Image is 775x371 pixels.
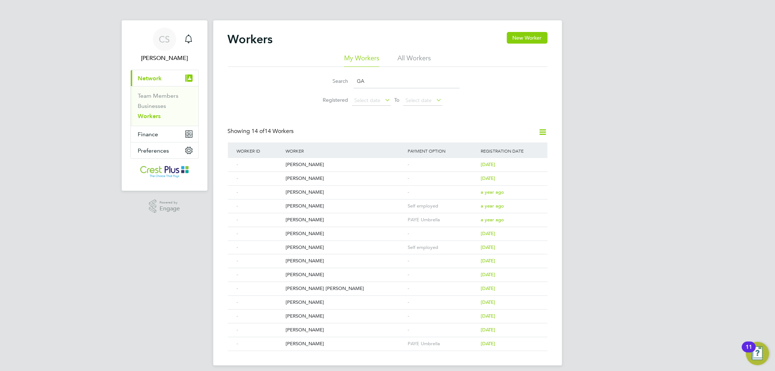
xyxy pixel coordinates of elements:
div: - [406,254,479,268]
div: - [235,213,284,227]
div: [PERSON_NAME] [284,323,406,337]
div: Network [131,86,198,126]
span: [DATE] [481,161,495,168]
a: Workers [138,113,161,120]
div: - [235,337,284,351]
span: CS [159,35,170,44]
button: Network [131,70,198,86]
span: 14 of [252,128,265,135]
span: a year ago [481,189,504,195]
button: Open Resource Center, 11 new notifications [746,342,769,365]
span: a year ago [481,217,504,223]
div: Worker [284,142,406,159]
a: -[PERSON_NAME]-[DATE] [235,172,540,178]
a: -[PERSON_NAME]Self employed[DATE] [235,241,540,247]
span: [DATE] [481,299,495,305]
div: - [406,172,479,185]
span: Powered by [160,199,180,206]
div: [PERSON_NAME] [284,296,406,309]
span: Preferences [138,147,169,154]
div: [PERSON_NAME] [284,268,406,282]
a: -[PERSON_NAME]-[DATE] [235,254,540,260]
span: [DATE] [481,285,495,291]
span: [DATE] [481,340,495,347]
div: Self employed [406,241,479,254]
div: - [235,323,284,337]
label: Registered [316,97,348,103]
span: 14 Workers [252,128,294,135]
span: Engage [160,206,180,212]
div: [PERSON_NAME] [284,310,406,323]
div: Worker ID [235,142,284,159]
a: -[PERSON_NAME]-[DATE] [235,268,540,274]
button: Preferences [131,142,198,158]
a: Businesses [138,102,166,109]
button: New Worker [507,32,548,44]
div: - [235,158,284,172]
label: Search [316,78,348,84]
span: [DATE] [481,271,495,278]
div: [PERSON_NAME] [284,337,406,351]
span: Select date [355,97,381,104]
li: All Workers [397,54,431,67]
div: - [235,172,284,185]
div: - [406,296,479,309]
div: - [406,227,479,241]
div: Registration Date [479,142,540,159]
div: - [235,186,284,199]
div: - [406,268,479,282]
a: -[PERSON_NAME]-a year ago [235,185,540,191]
div: - [235,254,284,268]
div: - [406,158,479,172]
a: CS[PERSON_NAME] [130,28,199,62]
span: [DATE] [481,175,495,181]
div: [PERSON_NAME] [284,186,406,199]
div: PAYE Umbrella [406,337,479,351]
div: [PERSON_NAME] [284,227,406,241]
a: -[PERSON_NAME]-[DATE] [235,295,540,302]
img: crestplusoperations-logo-retina.png [140,166,189,178]
div: Showing [228,128,295,135]
a: -[PERSON_NAME] [PERSON_NAME]-[DATE] [235,282,540,288]
span: Select date [406,97,432,104]
span: [DATE] [481,258,495,264]
a: Powered byEngage [149,199,180,213]
div: [PERSON_NAME] [284,213,406,227]
div: [PERSON_NAME] [284,199,406,213]
span: a year ago [481,203,504,209]
li: My Workers [344,54,379,67]
a: -[PERSON_NAME]-[DATE] [235,323,540,329]
span: [DATE] [481,313,495,319]
div: - [406,282,479,295]
a: Team Members [138,92,179,99]
div: [PERSON_NAME] [284,158,406,172]
nav: Main navigation [122,20,207,191]
a: -[PERSON_NAME]Self employeda year ago [235,199,540,205]
div: [PERSON_NAME] [284,241,406,254]
a: -[PERSON_NAME]PAYE Umbrella[DATE] [235,337,540,343]
a: -[PERSON_NAME]PAYE Umbrellaa year ago [235,213,540,219]
button: Finance [131,126,198,142]
span: [DATE] [481,327,495,333]
div: - [235,268,284,282]
div: - [235,199,284,213]
div: - [235,282,284,295]
div: [PERSON_NAME] [284,172,406,185]
div: - [406,186,479,199]
div: - [235,296,284,309]
div: 11 [746,347,752,356]
span: [DATE] [481,230,495,237]
span: Network [138,75,162,82]
span: Finance [138,131,158,138]
h2: Workers [228,32,273,47]
div: - [406,323,479,337]
div: - [406,310,479,323]
div: Self employed [406,199,479,213]
div: PAYE Umbrella [406,213,479,227]
div: [PERSON_NAME] [PERSON_NAME] [284,282,406,295]
span: To [392,95,402,105]
div: Payment Option [406,142,479,159]
span: Charlotte Shearer [130,54,199,62]
a: -[PERSON_NAME]-[DATE] [235,158,540,164]
a: -[PERSON_NAME]-[DATE] [235,309,540,315]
